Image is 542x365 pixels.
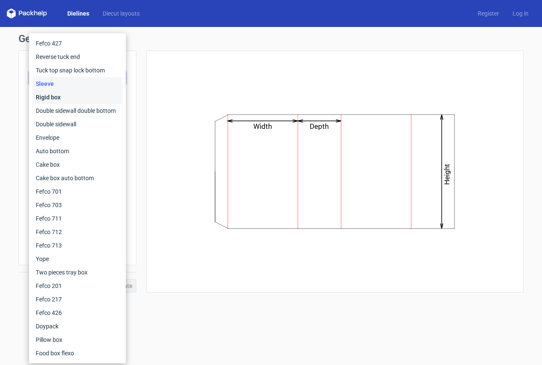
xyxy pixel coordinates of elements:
div: Sleeve [32,77,122,91]
div: Double sidewall [32,117,122,131]
div: Fefco 713 [32,239,122,252]
div: Fefco 427 [32,37,122,50]
div: Fefco 701 [32,185,122,198]
text: Width [254,122,272,131]
text: Depth [310,122,329,131]
div: Double sidewall double bottom [32,104,122,117]
div: Yope [32,252,122,266]
div: Fefco 712 [32,225,122,239]
div: Envelope [32,131,122,144]
div: Two pieces tray box [32,266,122,279]
h1: Generate new dieline [19,34,523,44]
a: Dielines [61,9,96,18]
div: Fefco 217 [32,293,122,306]
text: Height [443,164,452,185]
div: Food box flexo [32,346,122,360]
div: Fefco 711 [32,212,122,225]
a: Diecut layouts [96,9,146,18]
div: Reverse tuck end [32,50,122,64]
div: Rigid box [32,91,122,104]
a: Register [471,9,506,18]
div: Auto bottom [32,144,122,158]
div: Cake box [32,158,122,171]
div: Doypack [32,320,122,333]
div: Fefco 201 [32,279,122,293]
div: Fefco 426 [32,306,122,320]
div: Cake box auto bottom [32,171,122,185]
a: Log in [506,9,535,18]
div: Pillow box [32,333,122,346]
div: Fefco 703 [32,198,122,212]
div: Tuck top snap lock bottom [32,64,122,77]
